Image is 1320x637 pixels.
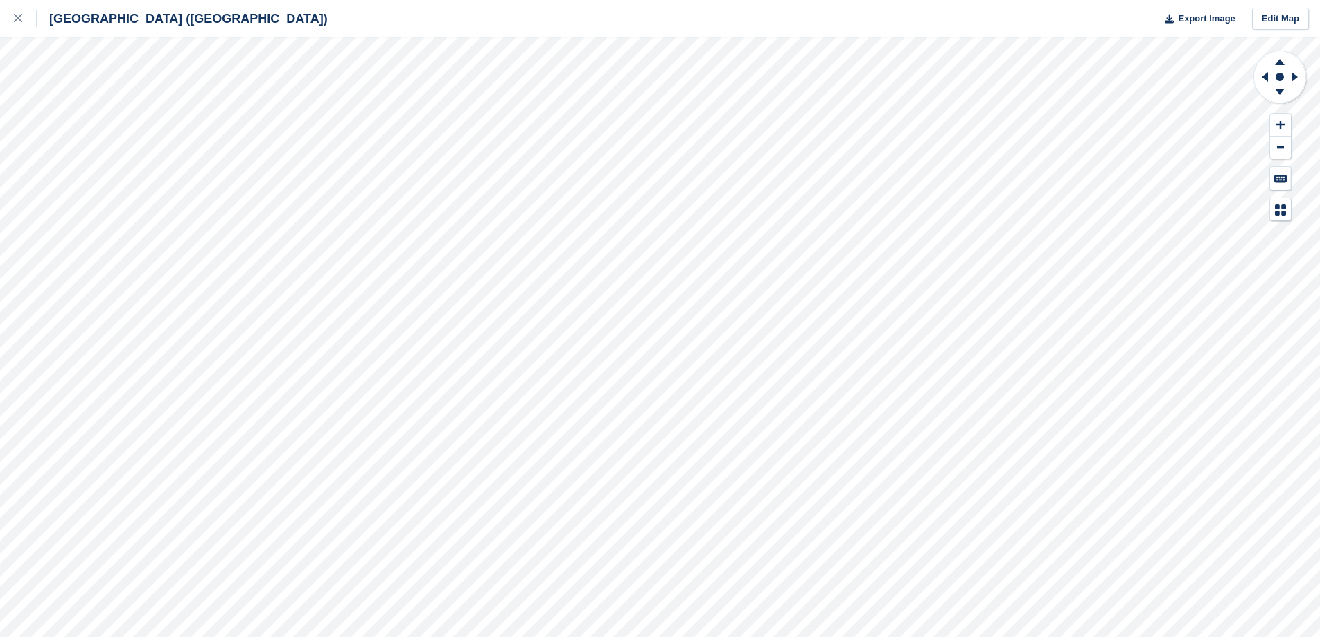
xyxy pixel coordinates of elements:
a: Edit Map [1252,8,1309,30]
span: Export Image [1178,12,1235,26]
button: Keyboard Shortcuts [1270,167,1291,190]
button: Map Legend [1270,198,1291,221]
button: Zoom In [1270,114,1291,137]
button: Export Image [1156,8,1235,30]
div: [GEOGRAPHIC_DATA] ([GEOGRAPHIC_DATA]) [37,10,328,27]
button: Zoom Out [1270,137,1291,159]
